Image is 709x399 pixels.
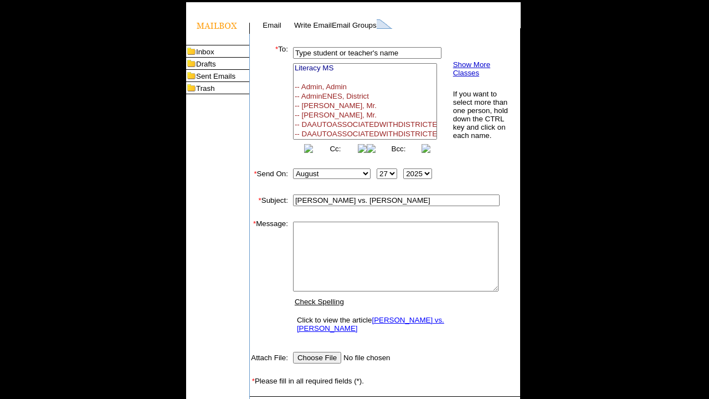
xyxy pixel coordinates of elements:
[294,21,332,29] a: Write Email
[453,60,490,77] a: Show More Classes
[250,339,261,350] img: spacer.gif
[250,377,520,385] td: Please fill in all required fields (*).
[250,155,261,166] img: spacer.gif
[332,21,377,29] a: Email Groups
[288,98,291,103] img: spacer.gif
[330,145,341,153] a: Cc:
[294,111,436,120] option: -- [PERSON_NAME], Mr.
[288,200,289,201] img: spacer.gif
[196,72,235,80] a: Sent Emails
[186,70,196,81] img: folder_icon.gif
[186,58,196,69] img: folder_icon.gif
[263,21,281,29] a: Email
[294,92,436,101] option: -- AdminENES, District
[250,192,288,208] td: Subject:
[250,219,288,339] td: Message:
[288,173,289,174] img: spacer.gif
[297,316,444,332] a: [PERSON_NAME] vs. [PERSON_NAME]
[304,144,313,153] img: button_left.png
[453,89,511,140] td: If you want to select more than one person, hold down the CTRL key and click on each name.
[295,298,344,306] a: Check Spelling
[250,166,288,181] td: Send On:
[186,45,196,57] img: folder_icon.gif
[196,48,214,56] a: Inbox
[358,144,367,153] img: button_right.png
[250,350,288,366] td: Attach File:
[294,130,436,139] option: -- DAAUTOASSOCIATEDWITHDISTRICTES, DAAUTOASSOCIATEDWITHDISTRICTES
[392,145,406,153] a: Bcc:
[294,64,436,73] option: Literacy MS
[294,101,436,111] option: -- [PERSON_NAME], Mr.
[288,357,289,358] img: spacer.gif
[294,120,436,130] option: -- DAAUTOASSOCIATEDWITHDISTRICTEN, DAAUTOASSOCIATEDWITHDISTRICTEN
[294,313,497,335] td: Click to view the article
[250,45,288,155] td: To:
[250,385,261,396] img: spacer.gif
[196,84,215,93] a: Trash
[186,82,196,94] img: folder_icon.gif
[422,144,430,153] img: button_right.png
[250,366,261,377] img: spacer.gif
[294,83,436,92] option: -- Admin, Admin
[367,144,376,153] img: button_left.png
[250,181,261,192] img: spacer.gif
[250,208,261,219] img: spacer.gif
[196,60,216,68] a: Drafts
